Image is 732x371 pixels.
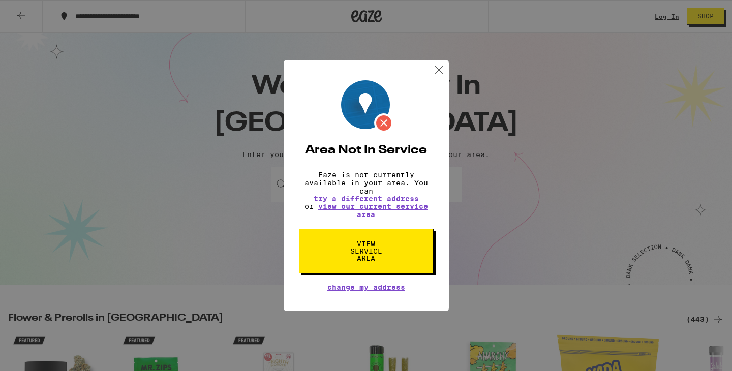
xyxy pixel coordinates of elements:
img: close.svg [433,64,445,76]
button: Change My Address [327,284,405,291]
button: View Service Area [299,229,434,273]
a: View Service Area [299,240,434,248]
p: Eaze is not currently available in your area. You can or [299,171,434,219]
img: image [341,80,393,133]
span: View Service Area [340,240,392,262]
h2: Area Not In Service [299,144,434,157]
button: try a different address [314,195,419,202]
span: Help [23,7,44,16]
a: view our current service area [318,202,428,219]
